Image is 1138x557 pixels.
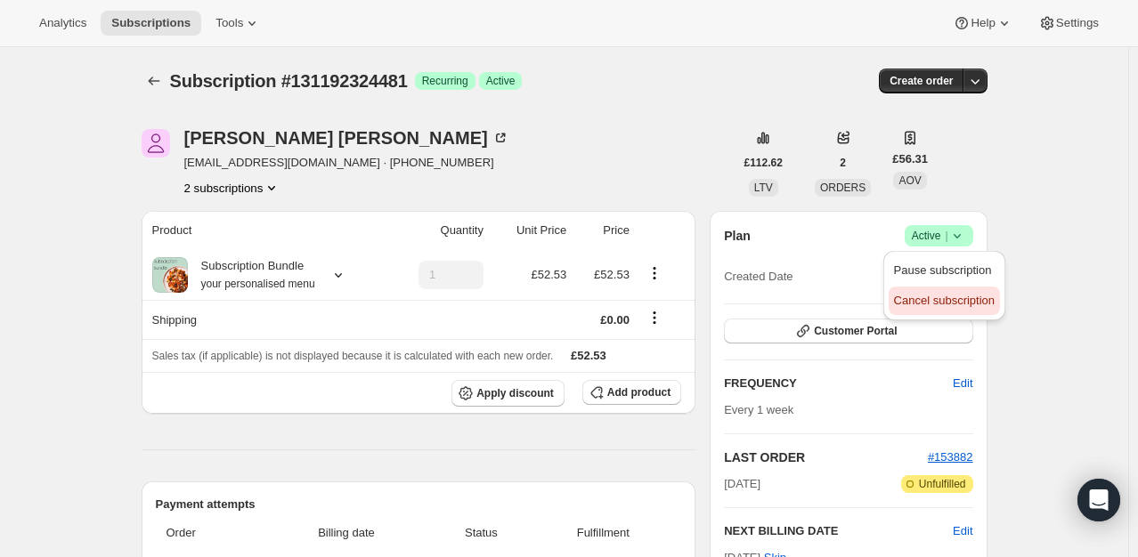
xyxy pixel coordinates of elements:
span: Every 1 week [724,403,793,416]
span: AOV [898,174,921,187]
span: Status [437,524,524,542]
button: £112.62 [734,150,793,175]
span: Analytics [39,16,86,30]
span: Unfulfilled [919,477,966,491]
button: Subscriptions [101,11,201,36]
div: Subscription Bundle [188,257,315,293]
span: Created Date [724,268,793,286]
h2: Payment attempts [156,496,682,513]
span: Subscription #131192324481 [170,71,408,91]
span: Sales tax (if applicable) is not displayed because it is calculated with each new order. [152,350,554,362]
div: [PERSON_NAME] [PERSON_NAME] [184,129,509,147]
span: LTV [754,182,773,194]
button: Edit [942,369,983,398]
span: Active [486,74,516,88]
span: Apply discount [476,386,554,400]
span: Active [912,227,966,245]
button: Pause subscription [889,256,1000,285]
span: Settings [1056,16,1099,30]
button: Settings [1028,11,1110,36]
h2: NEXT BILLING DATE [724,522,953,540]
h2: FREQUENCY [724,375,953,392]
button: Product actions [640,263,669,283]
button: Create order [879,69,963,93]
button: Cancel subscription [889,287,1000,315]
span: Tools [215,16,243,30]
span: Add product [607,385,671,400]
span: Billing date [265,524,427,542]
button: Tools [205,11,272,36]
button: Analytics [28,11,97,36]
span: Subscriptions [111,16,191,30]
span: [EMAIL_ADDRESS][DOMAIN_NAME] · [PHONE_NUMBER] [184,154,509,172]
span: £52.53 [531,268,566,281]
span: £52.53 [594,268,630,281]
span: £56.31 [892,150,928,168]
span: Pause subscription [894,263,992,277]
th: Unit Price [489,211,572,250]
button: Subscriptions [142,69,167,93]
span: Help [971,16,995,30]
div: Open Intercom Messenger [1077,479,1120,521]
span: £52.53 [571,349,606,362]
span: £112.62 [744,156,783,170]
button: Help [942,11,1023,36]
h2: LAST ORDER [724,448,928,466]
small: your personalised menu [201,278,315,290]
th: Product [142,211,386,250]
span: [DATE] [724,475,760,493]
button: #153882 [928,448,973,466]
img: product img [152,257,188,293]
span: Recurring [422,74,468,88]
span: Customer Portal [814,324,897,338]
th: Price [572,211,635,250]
th: Order [156,513,261,553]
button: Edit [953,522,972,540]
button: Shipping actions [640,308,669,327]
button: 2 [829,150,857,175]
span: ORDERS [820,182,866,194]
span: Fulfillment [535,524,671,542]
button: Customer Portal [724,319,972,343]
th: Quantity [386,211,489,250]
span: Alan Mynard [142,129,170,157]
a: #153882 [928,450,973,464]
th: Shipping [142,300,386,339]
button: Product actions [184,179,281,197]
span: Create order [890,74,953,88]
button: Apply discount [451,380,565,407]
span: Cancel subscription [894,294,995,307]
span: £0.00 [600,313,630,327]
h2: Plan [724,227,751,245]
span: | [945,229,947,243]
span: 2 [840,156,846,170]
span: Edit [953,375,972,392]
button: Add product [582,380,681,405]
